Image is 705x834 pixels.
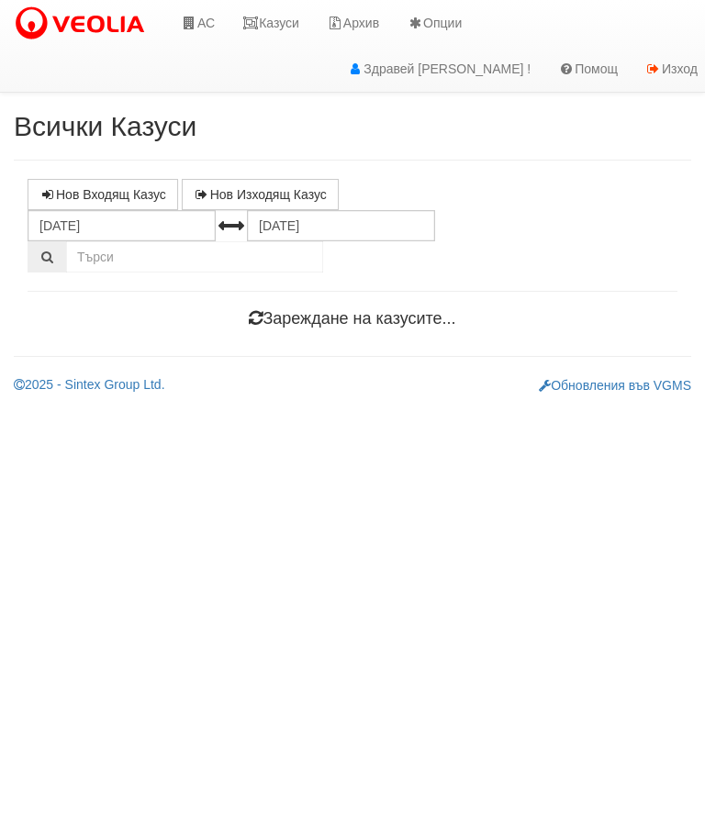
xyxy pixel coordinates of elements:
[544,46,632,92] a: Помощ
[28,310,677,328] h4: Зареждане на казусите...
[333,46,544,92] a: Здравей [PERSON_NAME] !
[182,179,339,210] a: Нов Изходящ Казус
[14,377,165,392] a: 2025 - Sintex Group Ltd.
[14,5,153,43] img: VeoliaLogo.png
[66,241,323,272] input: Търсене по Идентификатор, Бл/Вх/Ап, Тип, Описание, Моб. Номер, Имейл, Файл, Коментар,
[539,378,691,393] a: Обновления във VGMS
[28,179,178,210] a: Нов Входящ Казус
[14,111,691,141] h2: Всички Казуси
